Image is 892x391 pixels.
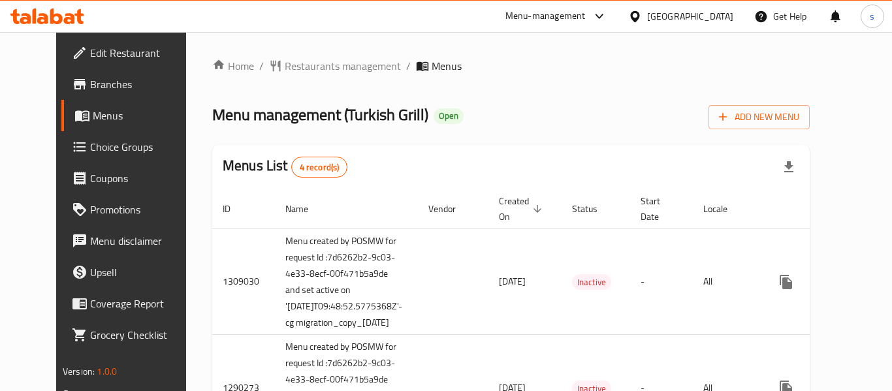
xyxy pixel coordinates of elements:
span: Add New Menu [719,109,799,125]
span: Name [285,201,325,217]
span: Menu disclaimer [90,233,195,249]
div: [GEOGRAPHIC_DATA] [647,9,733,23]
span: 1.0.0 [97,363,117,380]
button: Add New Menu [709,105,810,129]
span: Open [434,110,464,121]
div: Export file [773,151,804,183]
div: Total records count [291,157,348,178]
div: Inactive [572,274,611,290]
a: Restaurants management [269,58,401,74]
span: Promotions [90,202,195,217]
span: Created On [499,193,546,225]
span: Coupons [90,170,195,186]
td: All [693,228,760,335]
span: Restaurants management [285,58,401,74]
a: Home [212,58,254,74]
span: s [870,9,874,23]
div: Open [434,108,464,124]
a: Choice Groups [61,131,205,163]
span: 4 record(s) [292,161,347,174]
span: Vendor [428,201,473,217]
span: Branches [90,76,195,92]
span: Menu management ( Turkish Grill ) [212,100,428,129]
span: Menus [93,108,195,123]
a: Branches [61,69,205,100]
div: Menu-management [505,8,586,24]
span: Status [572,201,614,217]
li: / [406,58,411,74]
a: Menu disclaimer [61,225,205,257]
span: [DATE] [499,273,526,290]
a: Menus [61,100,205,131]
span: Upsell [90,264,195,280]
li: / [259,58,264,74]
span: Inactive [572,275,611,290]
a: Coupons [61,163,205,194]
a: Edit Restaurant [61,37,205,69]
span: Start Date [641,193,677,225]
h2: Menus List [223,156,347,178]
span: Edit Restaurant [90,45,195,61]
span: ID [223,201,247,217]
a: Coverage Report [61,288,205,319]
button: more [771,266,802,298]
a: Grocery Checklist [61,319,205,351]
span: Choice Groups [90,139,195,155]
span: Locale [703,201,744,217]
td: - [630,228,693,335]
span: Menus [432,58,462,74]
td: Menu created by POSMW for request Id :7d6262b2-9c03-4e33-8ecf-00f471b5a9de and set active on '[DA... [275,228,418,335]
span: Version: [63,363,95,380]
span: Grocery Checklist [90,327,195,343]
a: Upsell [61,257,205,288]
span: Coverage Report [90,296,195,311]
a: Promotions [61,194,205,225]
td: 1309030 [212,228,275,335]
nav: breadcrumb [212,58,810,74]
button: Change Status [802,266,833,298]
